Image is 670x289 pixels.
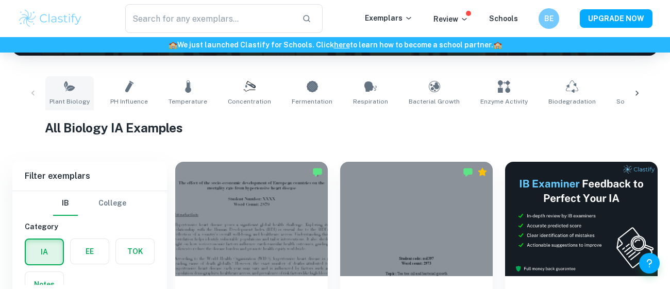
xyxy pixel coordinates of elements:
button: College [98,191,126,216]
span: Fermentation [292,97,332,106]
span: Plant Biology [49,97,90,106]
div: Filter type choice [53,191,126,216]
button: IA [26,240,63,264]
span: Temperature [169,97,207,106]
div: Premium [477,167,488,177]
a: Schools [489,14,518,23]
button: TOK [116,239,154,264]
h6: Filter exemplars [12,162,167,191]
span: Biodegradation [548,97,596,106]
span: Enzyme Activity [480,97,528,106]
img: Marked [463,167,473,177]
h6: BE [543,13,555,24]
h6: We just launched Clastify for Schools. Click to learn how to become a school partner. [2,39,668,50]
button: EE [71,239,109,264]
span: Concentration [228,97,271,106]
img: Thumbnail [505,162,658,276]
p: Review [433,13,468,25]
button: UPGRADE NOW [580,9,652,28]
button: BE [539,8,559,29]
span: 🏫 [169,41,177,49]
span: 🏫 [493,41,502,49]
img: Marked [312,167,323,177]
input: Search for any exemplars... [125,4,294,33]
span: Bacterial Growth [409,97,460,106]
img: Clastify logo [18,8,83,29]
a: here [334,41,350,49]
button: IB [53,191,78,216]
p: Exemplars [365,12,413,24]
span: pH Influence [110,97,148,106]
span: Respiration [353,97,388,106]
h1: All Biology IA Examples [45,118,626,137]
h6: Category [25,221,155,232]
button: Help and Feedback [639,253,660,274]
